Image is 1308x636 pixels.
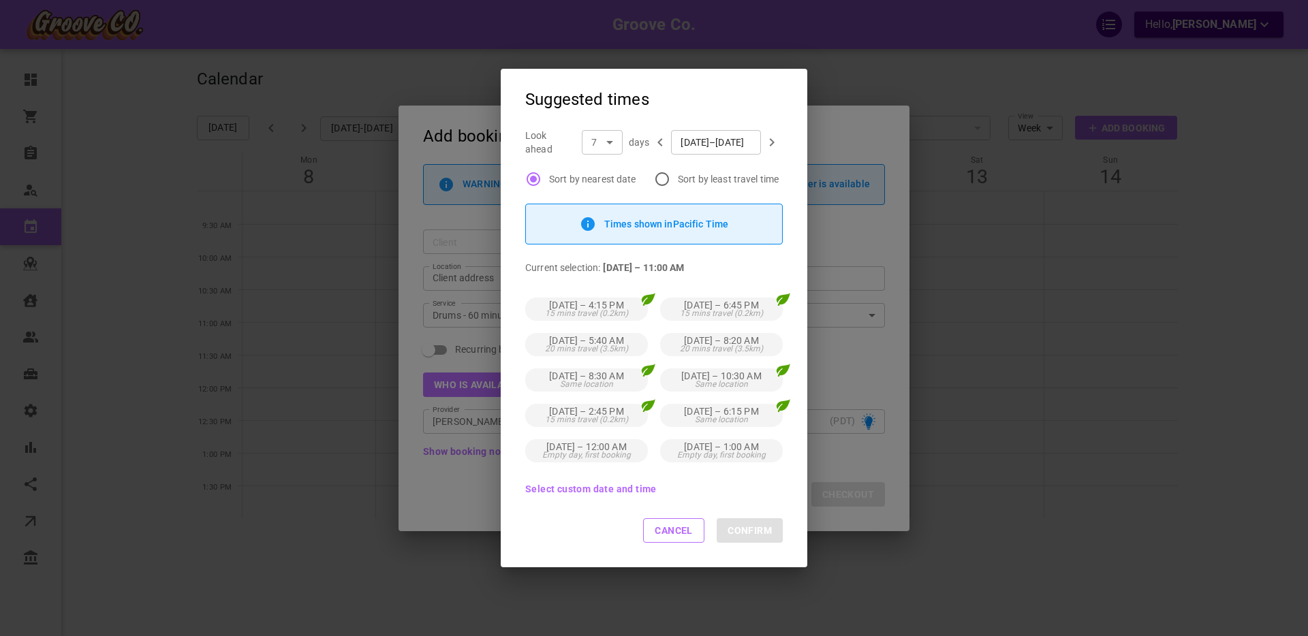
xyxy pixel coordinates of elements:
[525,298,648,321] button: [DATE] – 4:15 PM15 mins travel (0.2km)
[680,345,763,353] span: 20 mins travel (3.5km)
[660,404,783,427] button: [DATE] – 6:15 PMSame location
[525,261,600,274] p: Current selection:
[549,172,636,186] span: Sort by nearest date
[677,451,766,459] span: Empty day, first booking
[684,301,758,309] p: [DATE] – 6:45 PM
[501,69,807,130] h2: Suggested times
[525,404,648,427] button: [DATE] – 2:45 PM15 mins travel (0.2km)
[560,380,613,388] span: Same location
[680,309,763,317] span: 15 mins travel (0.2km)
[678,172,779,186] span: Sort by least travel time
[549,301,623,309] p: [DATE] – 4:15 PM
[643,518,704,543] button: Cancel
[681,130,751,155] input: Choose date, selected date is Sep 11, 2025
[681,372,762,380] p: [DATE] – 10:30 AM
[684,336,758,345] p: [DATE] – 8:20 AM
[660,298,783,321] button: [DATE] – 6:45 PM15 mins travel (0.2km)
[684,407,758,415] p: [DATE] – 6:15 PM
[525,368,648,392] button: [DATE] – 8:30 AMSame location
[525,484,657,494] button: Select custom date and time
[525,333,648,356] button: [DATE] – 5:40 AM20 mins travel (3.5km)
[604,219,728,229] p: Times shown in Pacific Time
[525,439,648,462] button: [DATE] – 12:00 AMEmpty day, first booking
[546,443,627,451] p: [DATE] – 12:00 AM
[695,380,748,388] span: Same location
[684,443,758,451] p: [DATE] – 1:00 AM
[545,345,628,353] span: 20 mins travel (3.5km)
[545,415,628,424] span: 15 mins travel (0.2km)
[545,309,628,317] span: 15 mins travel (0.2km)
[525,129,576,156] p: Look ahead
[549,407,623,415] p: [DATE] – 2:45 PM
[591,136,613,149] div: 7
[603,261,684,274] p: [DATE] – 11:00 AM
[660,439,783,462] button: [DATE] – 1:00 AMEmpty day, first booking
[629,136,650,149] p: days
[542,451,631,459] span: Empty day, first booking
[660,333,783,356] button: [DATE] – 8:20 AM20 mins travel (3.5km)
[549,372,623,380] p: [DATE] – 8:30 AM
[549,336,623,345] p: [DATE] – 5:40 AM
[660,368,783,392] button: [DATE] – 10:30 AMSame location
[695,415,748,424] span: Same location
